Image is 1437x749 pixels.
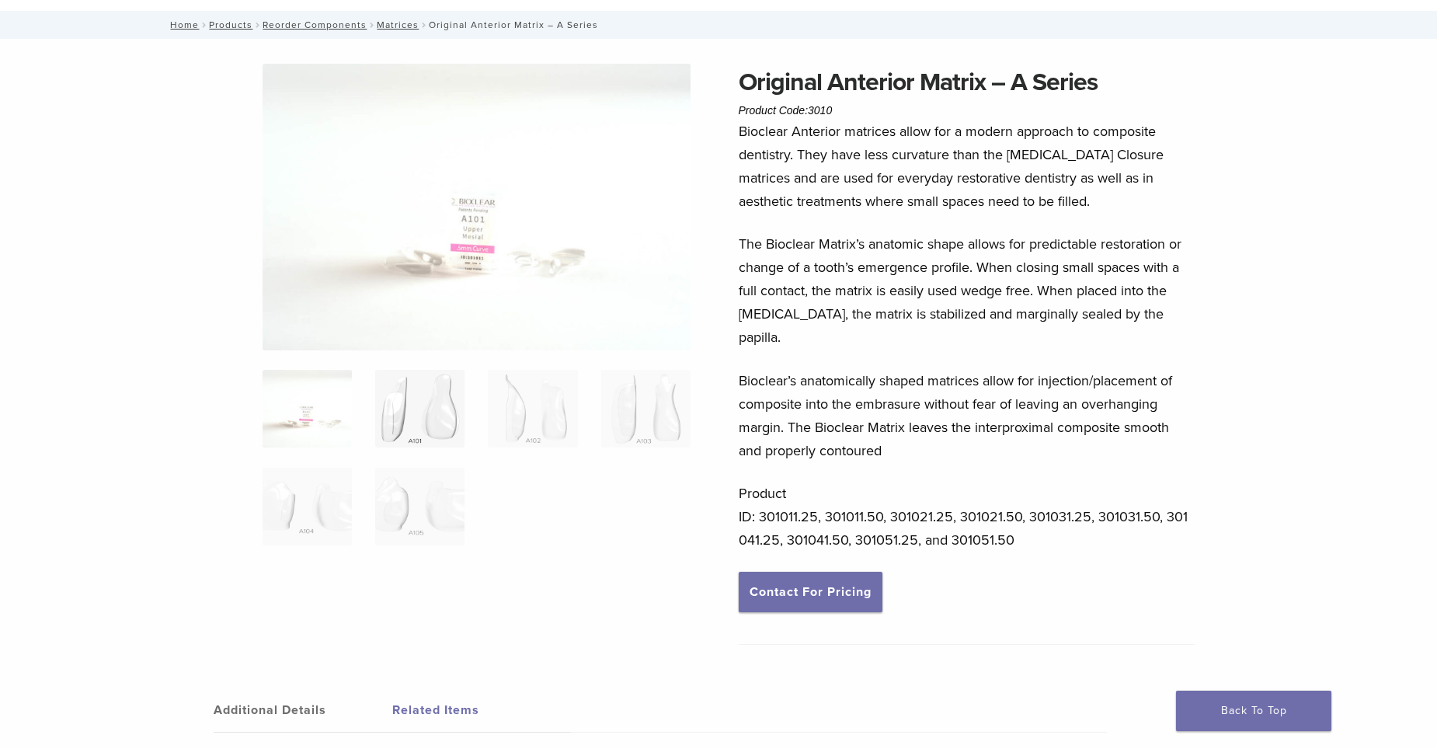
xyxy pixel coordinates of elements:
img: Original Anterior Matrix - A Series - Image 2 [375,370,465,448]
a: Contact For Pricing [739,572,882,612]
img: Original Anterior Matrix - A Series - Image 6 [375,468,465,545]
img: Original Anterior Matrix - A Series - Image 3 [488,370,577,448]
a: Reorder Components [263,19,367,30]
h1: Original Anterior Matrix – A Series [739,64,1195,101]
a: Products [209,19,252,30]
p: Product ID: 301011.25, 301011.50, 301021.25, 301021.50, 301031.25, 301031.50, 301041.25, 301041.5... [739,482,1195,552]
nav: Original Anterior Matrix – A Series [159,11,1278,39]
span: / [252,21,263,29]
img: Anterior Original A Series Matrices [263,64,691,350]
a: Related Items [392,688,571,732]
img: Original Anterior Matrix - A Series - Image 5 [263,468,352,545]
span: 3010 [808,104,832,117]
a: Matrices [377,19,419,30]
a: Additional Details [214,688,392,732]
img: Anterior-Original-A-Series-Matrices-324x324.jpg [263,370,352,448]
span: / [199,21,209,29]
a: Home [165,19,199,30]
a: Back To Top [1176,691,1331,731]
img: Original Anterior Matrix - A Series - Image 4 [601,370,691,448]
span: Product Code: [739,104,833,117]
p: Bioclear Anterior matrices allow for a modern approach to composite dentistry. They have less cur... [739,120,1195,213]
span: / [419,21,429,29]
p: Bioclear’s anatomically shaped matrices allow for injection/placement of composite into the embra... [739,369,1195,462]
p: The Bioclear Matrix’s anatomic shape allows for predictable restoration or change of a tooth’s em... [739,232,1195,349]
span: / [367,21,377,29]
